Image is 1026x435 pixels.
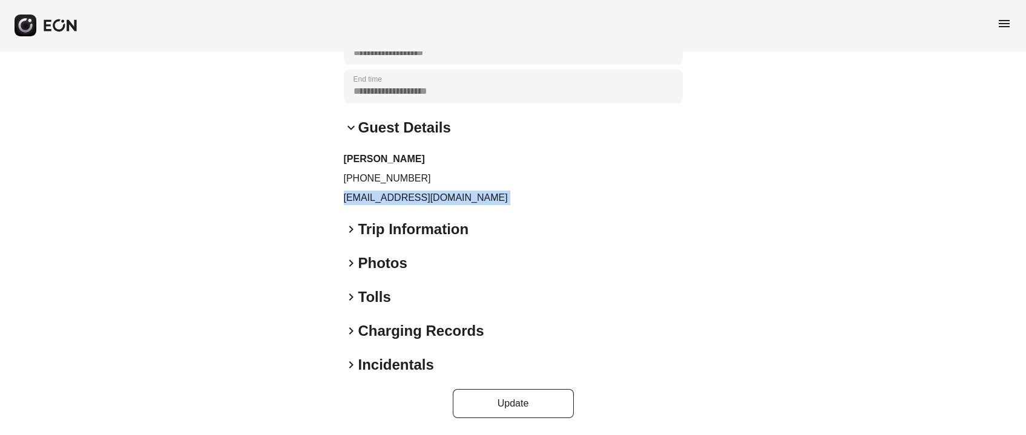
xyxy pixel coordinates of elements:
[344,171,683,186] p: [PHONE_NUMBER]
[358,287,391,307] h2: Tolls
[344,256,358,270] span: keyboard_arrow_right
[344,290,358,304] span: keyboard_arrow_right
[344,324,358,338] span: keyboard_arrow_right
[344,120,358,135] span: keyboard_arrow_down
[344,358,358,372] span: keyboard_arrow_right
[358,321,484,341] h2: Charging Records
[358,220,469,239] h2: Trip Information
[358,118,451,137] h2: Guest Details
[358,253,407,273] h2: Photos
[453,389,574,418] button: Update
[344,222,358,237] span: keyboard_arrow_right
[997,16,1011,31] span: menu
[344,152,683,166] h3: [PERSON_NAME]
[344,191,683,205] p: [EMAIL_ADDRESS][DOMAIN_NAME]
[358,355,434,374] h2: Incidentals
